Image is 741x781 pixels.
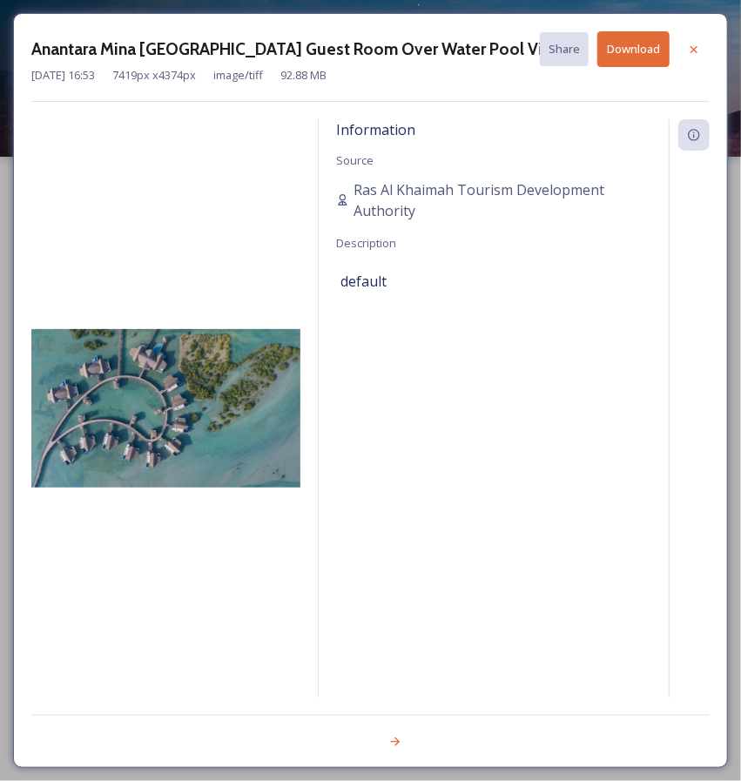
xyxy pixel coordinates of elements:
span: Source [336,152,374,168]
button: Download [597,31,670,67]
img: 4bb72557-e925-488a-8015-31f862466ffe.jpg [31,329,300,488]
span: Description [336,235,396,251]
span: Ras Al Khaimah Tourism Development Authority [354,179,651,221]
span: 92.88 MB [280,67,327,84]
span: [DATE] 16:53 [31,67,95,84]
button: Share [540,32,589,66]
span: image/tiff [213,67,263,84]
span: Information [336,120,415,139]
span: 7419 px x 4374 px [112,67,196,84]
h3: Anantara Mina [GEOGRAPHIC_DATA] Guest Room Over Water Pool Villa Aerial.tif [31,37,540,62]
span: default [340,271,387,292]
